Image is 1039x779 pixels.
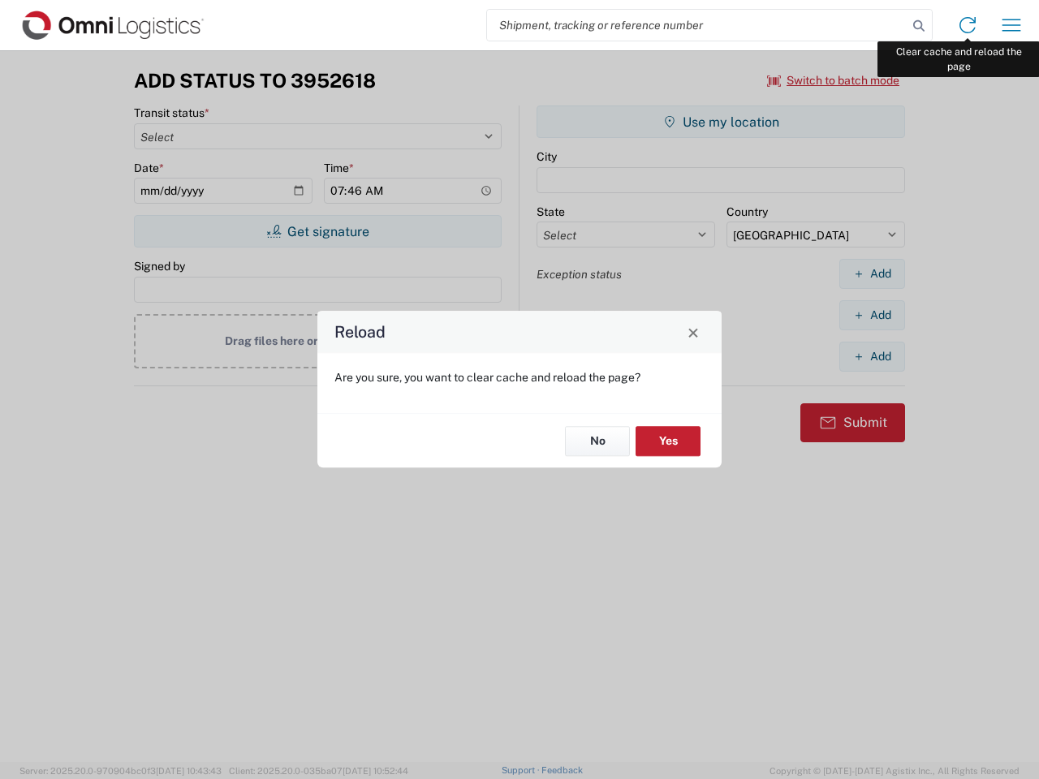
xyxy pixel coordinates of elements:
input: Shipment, tracking or reference number [487,10,908,41]
button: Yes [636,426,701,456]
button: Close [682,321,705,343]
button: No [565,426,630,456]
h4: Reload [334,321,386,344]
p: Are you sure, you want to clear cache and reload the page? [334,370,705,385]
